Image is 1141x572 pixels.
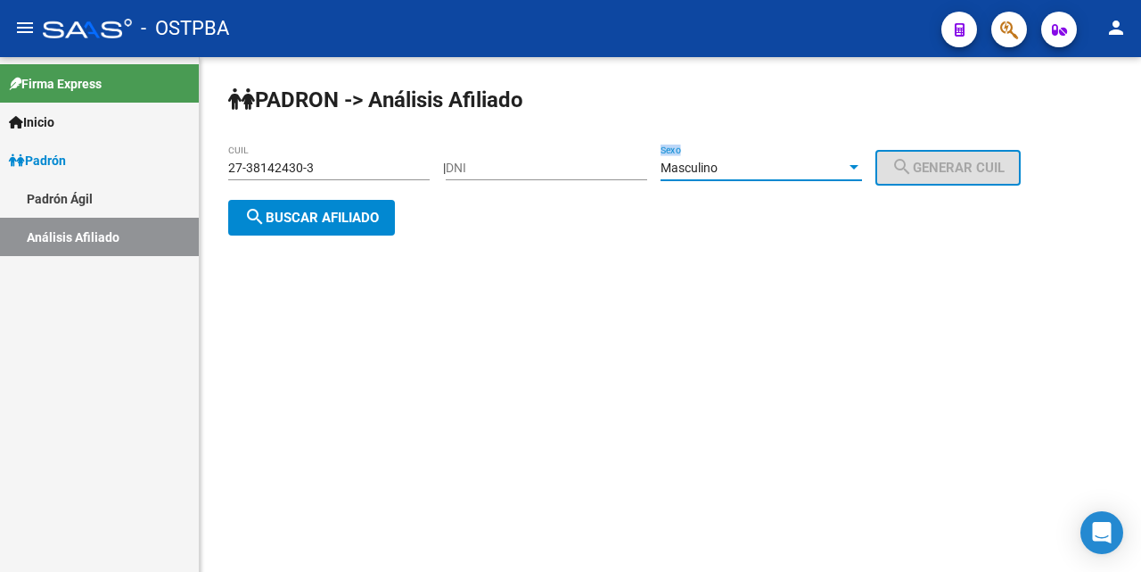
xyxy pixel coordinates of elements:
button: Buscar afiliado [228,200,395,236]
strong: PADRON -> Análisis Afiliado [228,87,523,112]
div: | [443,161,1034,175]
span: Masculino [661,161,718,175]
mat-icon: menu [14,17,36,38]
div: Open Intercom Messenger [1080,511,1123,554]
span: Padrón [9,151,66,170]
mat-icon: search [244,206,266,228]
span: Generar CUIL [891,160,1005,176]
span: - OSTPBA [141,9,229,48]
button: Generar CUIL [875,150,1021,186]
span: Buscar afiliado [244,210,379,226]
span: Inicio [9,112,54,132]
span: Firma Express [9,74,102,94]
mat-icon: search [891,156,913,178]
mat-icon: person [1105,17,1127,38]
